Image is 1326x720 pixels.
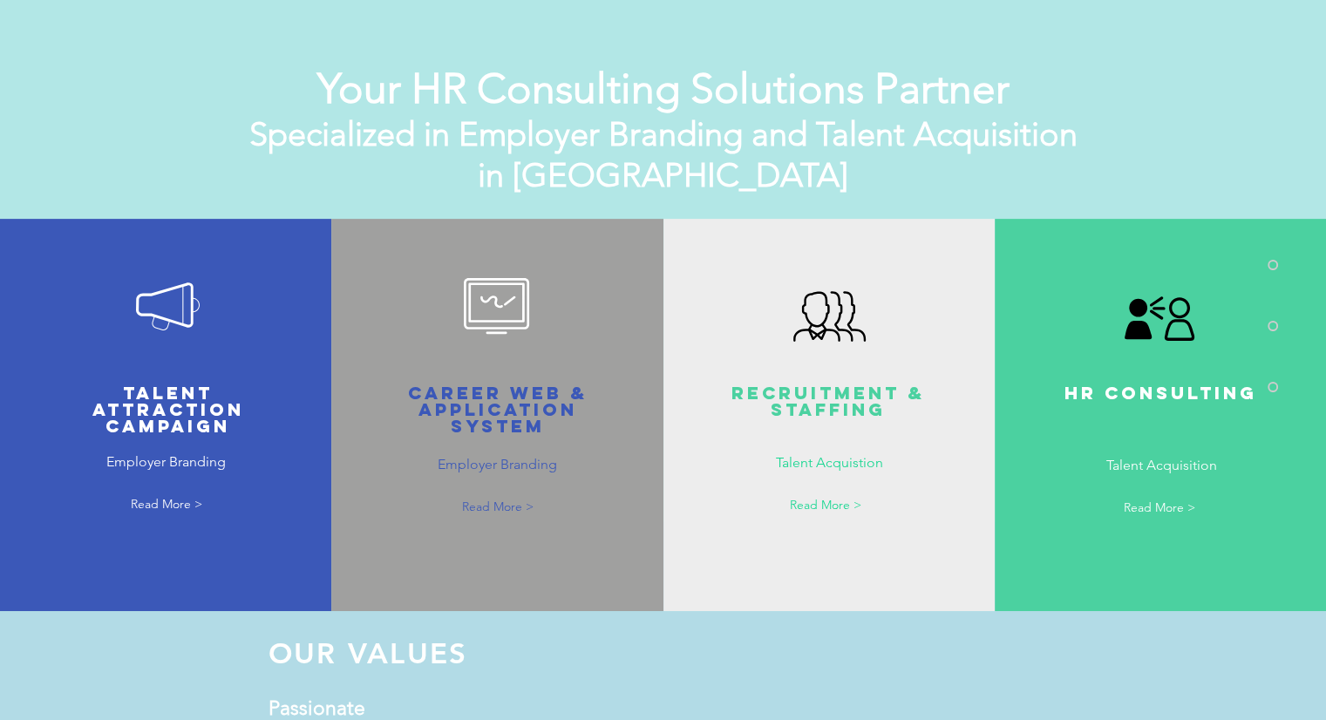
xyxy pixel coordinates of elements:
[1123,499,1194,517] span: Read More >
[249,114,1078,195] span: Specialized in Employer Branding and Talent Acquisition in [GEOGRAPHIC_DATA]​
[106,453,226,470] span: Employer Branding
[1064,382,1257,404] span: HR Consulting
[317,64,1010,113] span: Your HR Consulting Solutions Partner
[1187,256,1278,396] nav: Page
[462,499,534,516] span: Read More >
[408,382,588,437] span: Career Web & Application System
[98,489,235,520] a: Read More >
[438,456,557,472] span: Employer Branding
[790,497,861,514] span: Read More >
[131,496,202,513] span: Read More >
[1105,457,1216,473] span: Talent Acquisition
[92,382,244,437] span: Talent Attraction Campaign
[757,490,894,520] a: Read More >
[731,382,925,420] span: Recruitment & Staffing
[269,696,365,720] span: Passionate
[429,492,567,522] a: Read More >
[269,635,468,670] span: OUR VALUES
[776,454,883,471] span: Talent Acquistion
[1090,492,1227,523] a: Read More >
